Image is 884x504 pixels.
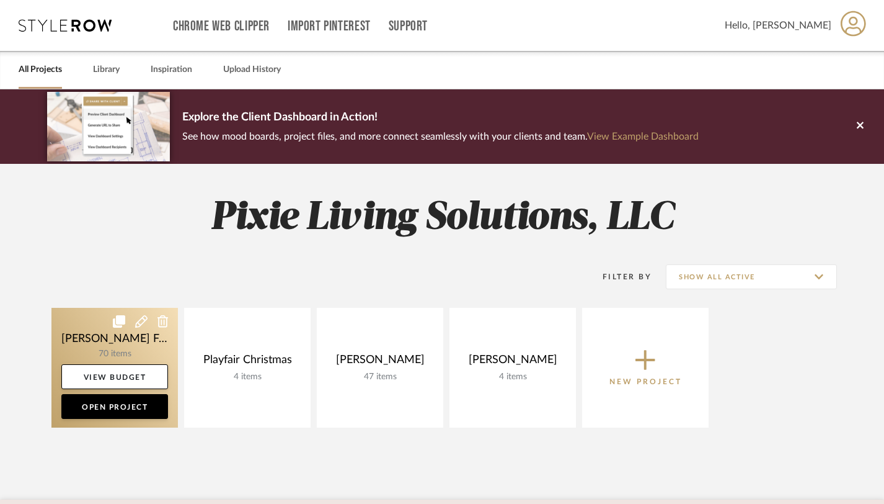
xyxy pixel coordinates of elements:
[151,61,192,78] a: Inspiration
[182,108,699,128] p: Explore the Client Dashboard in Action!
[61,364,168,389] a: View Budget
[173,21,270,32] a: Chrome Web Clipper
[389,21,428,32] a: Support
[61,394,168,419] a: Open Project
[194,372,301,382] div: 4 items
[587,132,699,142] a: View Example Dashboard
[182,128,699,145] p: See how mood boards, project files, and more connect seamlessly with your clients and team.
[93,61,120,78] a: Library
[725,18,831,33] span: Hello, [PERSON_NAME]
[582,308,709,428] button: New Project
[459,353,566,372] div: [PERSON_NAME]
[194,353,301,372] div: Playfair Christmas
[586,271,652,283] div: Filter By
[327,353,433,372] div: [PERSON_NAME]
[47,92,170,161] img: d5d033c5-7b12-40c2-a960-1ecee1989c38.png
[288,21,371,32] a: Import Pinterest
[459,372,566,382] div: 4 items
[223,61,281,78] a: Upload History
[327,372,433,382] div: 47 items
[609,376,682,388] p: New Project
[19,61,62,78] a: All Projects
